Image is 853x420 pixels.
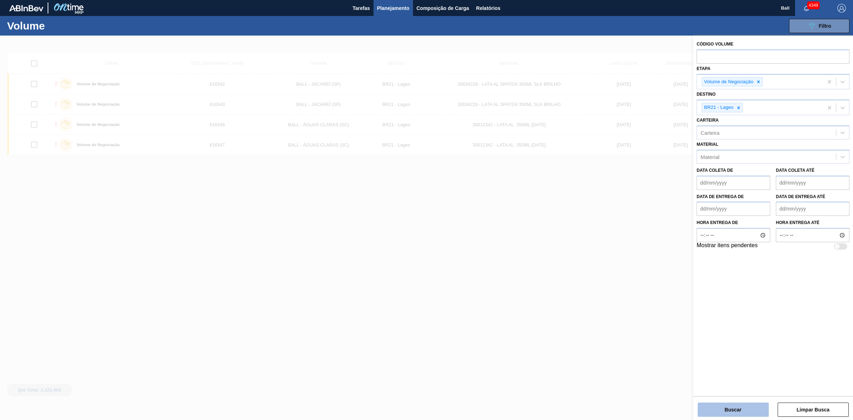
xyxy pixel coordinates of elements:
[776,218,849,228] label: Hora entrega até
[7,22,117,30] h1: Volume
[776,194,825,199] label: Data de Entrega até
[776,168,814,173] label: Data coleta até
[697,42,733,47] label: Código Volume
[776,176,849,190] input: dd/mm/yyyy
[697,118,719,123] label: Carteira
[697,218,770,228] label: Hora entrega de
[697,92,715,97] label: Destino
[476,4,500,12] span: Relatórios
[795,3,818,13] button: Notificações
[702,103,735,112] div: BR21 - Lages
[697,168,733,173] label: Data coleta de
[697,176,770,190] input: dd/mm/yyyy
[819,23,831,29] span: Filtro
[776,202,849,216] input: dd/mm/yyyy
[353,4,370,12] span: Tarefas
[9,5,43,11] img: TNhmsLtSVTkK8tSr43FrP2fwEKptu5GPRR3wAAAABJRU5ErkJggg==
[697,66,710,71] label: Etapa
[417,4,469,12] span: Composição de Carga
[697,142,718,147] label: Material
[697,242,758,251] label: Mostrar itens pendentes
[697,202,770,216] input: dd/mm/yyyy
[697,194,744,199] label: Data de Entrega de
[702,78,755,86] div: Volume de Negociação
[837,4,846,12] img: Logout
[807,1,820,9] span: 4349
[789,19,849,33] button: Filtro
[701,129,719,135] div: Carteira
[377,4,409,12] span: Planejamento
[701,154,719,160] div: Material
